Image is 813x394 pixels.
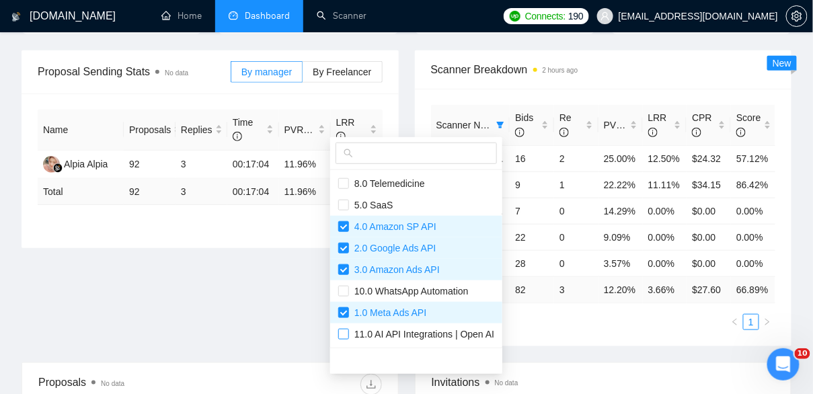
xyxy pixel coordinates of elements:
[436,120,499,130] span: Scanner Name
[349,243,436,253] span: 2.0 Google Ads API
[227,179,279,205] td: 00:17:04
[692,128,701,137] span: info-circle
[643,145,687,171] td: 12.50%
[436,258,576,269] a: 11.0 AI API Integrations | Open AI
[510,250,554,276] td: 28
[795,348,810,359] span: 10
[336,117,355,143] span: LRR
[786,11,808,22] a: setting
[349,307,426,318] span: 1.0 Meta Ads API
[349,264,440,275] span: 3.0 Amazon Ads API
[743,314,759,330] li: 1
[510,11,520,22] img: upwork-logo.png
[129,122,171,137] span: Proposals
[510,171,554,198] td: 9
[643,224,687,250] td: 0.00%
[181,122,212,137] span: Replies
[510,276,554,303] td: 82
[64,157,108,171] div: Alpia Alpia
[687,250,731,276] td: $0.00
[165,69,188,77] span: No data
[773,58,791,69] span: New
[496,121,504,129] span: filter
[279,151,331,179] td: 11.96%
[763,318,771,326] span: right
[759,314,775,330] button: right
[53,163,63,173] img: gigradar-bm.png
[279,179,331,205] td: 11.96 %
[510,198,554,224] td: 7
[510,145,554,171] td: 16
[731,276,775,303] td: 66.89 %
[510,224,554,250] td: 22
[736,112,761,138] span: Score
[494,115,507,135] span: filter
[687,198,731,224] td: $0.00
[233,117,254,143] span: Time
[344,149,353,158] span: search
[515,112,533,138] span: Bids
[687,276,731,303] td: $ 27.60
[759,314,775,330] li: Next Page
[432,374,775,391] span: Invitations
[687,145,731,171] td: $24.32
[361,379,381,390] span: download
[736,128,746,137] span: info-circle
[767,348,800,381] iframe: Intercom live chat
[731,318,739,326] span: left
[554,171,598,198] td: 1
[161,10,202,22] a: homeHome
[554,224,598,250] td: 0
[731,250,775,276] td: 0.00%
[233,132,242,141] span: info-circle
[601,11,610,21] span: user
[643,171,687,198] td: 11.11%
[643,276,687,303] td: 3.66 %
[643,198,687,224] td: 0.00%
[787,11,807,22] span: setting
[124,151,176,179] td: 92
[598,276,643,303] td: 12.20 %
[731,171,775,198] td: 86.42%
[101,380,124,387] span: No data
[43,158,108,169] a: AAAlpia Alpia
[229,11,238,20] span: dashboard
[431,61,776,78] span: Scanner Breakdown
[648,128,658,137] span: info-circle
[11,6,21,28] img: logo
[245,10,290,22] span: Dashboard
[241,67,292,77] span: By manager
[317,10,366,22] a: searchScanner
[349,200,393,210] span: 5.0 SaaS
[43,156,60,173] img: AA
[731,145,775,171] td: 57.12%
[349,221,436,232] span: 4.0 Amazon SP API
[554,276,598,303] td: 3
[598,250,643,276] td: 3.57%
[349,329,494,340] span: 11.0 AI API Integrations | Open AI
[176,110,227,151] th: Replies
[176,151,227,179] td: 3
[598,145,643,171] td: 25.00%
[38,110,124,151] th: Name
[349,286,469,297] span: 10.0 WhatsApp Automation
[284,124,316,135] span: PVR
[336,132,346,141] span: info-circle
[692,112,712,138] span: CPR
[176,179,227,205] td: 3
[648,112,667,138] span: LRR
[786,5,808,27] button: setting
[643,250,687,276] td: 0.00%
[687,171,731,198] td: $34.15
[38,179,124,205] td: Total
[495,379,518,387] span: No data
[515,128,525,137] span: info-circle
[227,151,279,179] td: 00:17:04
[731,198,775,224] td: 0.00%
[568,9,583,24] span: 190
[313,67,371,77] span: By Freelancer
[124,179,176,205] td: 92
[543,67,578,74] time: 2 hours ago
[598,171,643,198] td: 22.22%
[559,112,572,138] span: Re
